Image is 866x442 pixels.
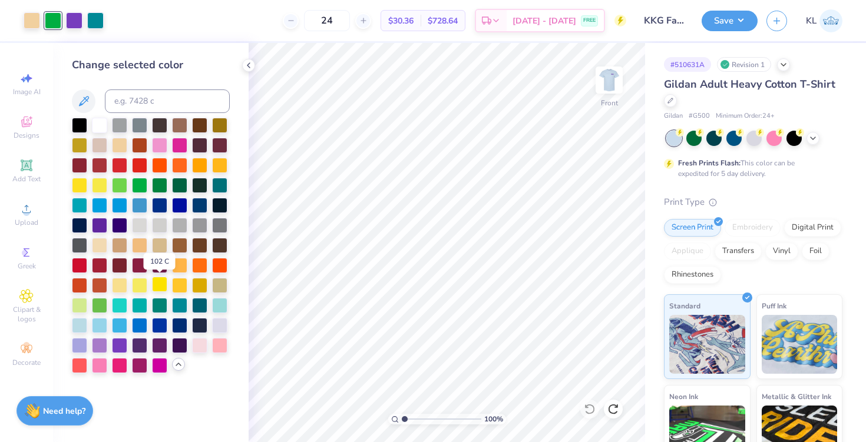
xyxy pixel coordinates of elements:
[678,158,823,179] div: This color can be expedited for 5 day delivery.
[762,300,786,312] span: Puff Ink
[664,77,835,91] span: Gildan Adult Heavy Cotton T-Shirt
[717,57,771,72] div: Revision 1
[583,16,596,25] span: FREE
[428,15,458,27] span: $728.64
[762,315,838,374] img: Puff Ink
[664,195,842,209] div: Print Type
[819,9,842,32] img: Katelyn Lizano
[6,305,47,324] span: Clipart & logos
[15,218,38,227] span: Upload
[664,57,711,72] div: # 510631A
[304,10,350,31] input: – –
[689,111,710,121] span: # G500
[664,219,721,237] div: Screen Print
[484,414,503,424] span: 100 %
[664,111,683,121] span: Gildan
[664,266,721,284] div: Rhinestones
[13,87,41,97] span: Image AI
[669,315,745,374] img: Standard
[716,111,775,121] span: Minimum Order: 24 +
[144,253,176,270] div: 102 C
[669,390,698,403] span: Neon Ink
[784,219,841,237] div: Digital Print
[14,131,39,140] span: Designs
[43,406,85,417] strong: Need help?
[635,9,693,32] input: Untitled Design
[12,174,41,184] span: Add Text
[806,9,842,32] a: KL
[762,390,831,403] span: Metallic & Glitter Ink
[72,57,230,73] div: Change selected color
[601,98,618,108] div: Front
[765,242,798,260] div: Vinyl
[12,358,41,367] span: Decorate
[18,261,36,271] span: Greek
[513,15,576,27] span: [DATE] - [DATE]
[678,158,741,168] strong: Fresh Prints Flash:
[802,242,829,260] div: Foil
[669,300,700,312] span: Standard
[388,15,414,27] span: $30.36
[806,14,817,28] span: KL
[664,242,711,260] div: Applique
[105,89,230,113] input: e.g. 7428 c
[715,242,762,260] div: Transfers
[702,11,758,31] button: Save
[725,219,781,237] div: Embroidery
[597,68,621,92] img: Front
